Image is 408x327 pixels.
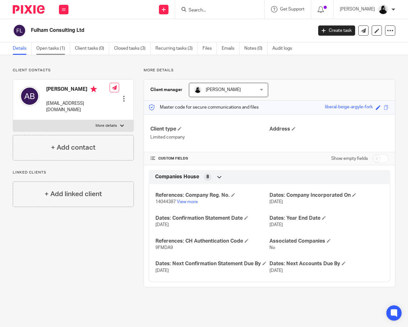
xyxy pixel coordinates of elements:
a: Files [203,42,217,55]
span: [DATE] [269,223,283,227]
h4: Address [269,126,389,132]
h4: Dates: Next Accounts Due By [269,260,383,267]
span: [DATE] [269,200,283,204]
span: Get Support [280,7,304,11]
img: svg%3E [13,24,26,37]
h4: Associated Companies [269,238,383,245]
span: No [269,245,275,250]
img: svg%3E [19,86,40,106]
p: Limited company [150,134,269,140]
h4: References: Company Reg. No. [155,192,269,199]
img: PHOTO-2023-03-20-11-06-28%203.jpg [194,86,202,94]
span: Companies House [155,174,199,180]
p: [EMAIL_ADDRESS][DOMAIN_NAME] [46,100,110,113]
div: liberal-beige-argyle-fork [325,104,373,111]
p: More details [96,123,117,128]
h3: Client manager [150,87,183,93]
a: Closed tasks (3) [114,42,151,55]
h4: + Add linked client [45,189,102,199]
span: 14044387 [155,200,176,204]
span: 8 [206,174,209,180]
img: PHOTO-2023-03-20-11-06-28%203.jpg [378,4,388,15]
span: [DATE] [155,268,169,273]
h4: Dates: Confirmation Statement Date [155,215,269,222]
h4: Client type [150,126,269,132]
span: 9FMDA9 [155,245,173,250]
label: Show empty fields [331,155,368,162]
a: Emails [222,42,240,55]
a: View more [177,200,198,204]
p: [PERSON_NAME] [340,6,375,12]
a: Recurring tasks (3) [155,42,198,55]
h4: Dates: Next Confirmation Statement Due By [155,260,269,267]
h4: CUSTOM FIELDS [150,156,269,161]
h2: Fulham Consulting Ltd [31,27,253,34]
span: [PERSON_NAME] [206,88,241,92]
h4: + Add contact [51,143,96,153]
h4: [PERSON_NAME] [46,86,110,94]
a: Open tasks (1) [36,42,70,55]
a: Create task [318,25,355,36]
span: [DATE] [155,223,169,227]
a: Audit logs [272,42,297,55]
a: Notes (0) [244,42,268,55]
span: [DATE] [269,268,283,273]
i: Primary [90,86,97,92]
input: Search [188,8,245,13]
h4: References: CH Authentication Code [155,238,269,245]
p: Master code for secure communications and files [149,104,259,110]
p: Linked clients [13,170,134,175]
h4: Dates: Company Incorporated On [269,192,383,199]
img: Pixie [13,5,45,14]
a: Details [13,42,32,55]
h4: Dates: Year End Date [269,215,383,222]
a: Client tasks (0) [75,42,109,55]
p: Client contacts [13,68,134,73]
p: More details [144,68,395,73]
